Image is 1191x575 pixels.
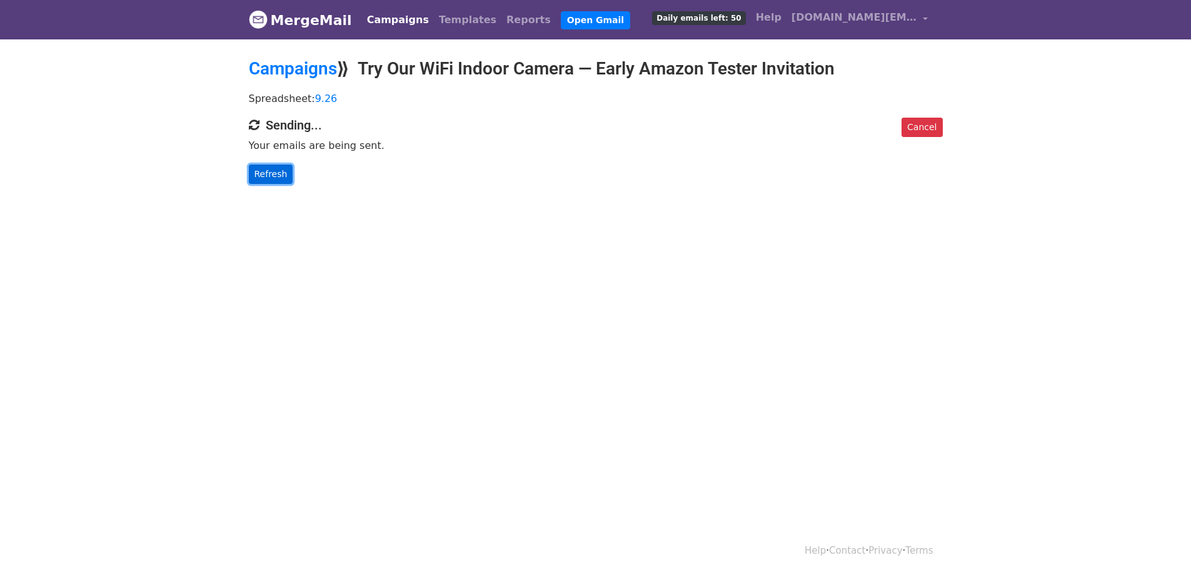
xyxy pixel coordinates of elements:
a: [DOMAIN_NAME][EMAIL_ADDRESS][PERSON_NAME][DOMAIN_NAME] [786,5,933,34]
a: Cancel [902,118,942,137]
img: MergeMail logo [249,10,268,29]
a: Privacy [868,545,902,556]
h2: ⟫ Try Our WiFi Indoor Camera — Early Amazon Tester Invitation [249,58,943,79]
a: Campaigns [249,58,337,79]
a: Help [751,5,786,30]
p: Your emails are being sent. [249,139,943,152]
span: Daily emails left: 50 [652,11,745,25]
p: Spreadsheet: [249,92,943,105]
h4: Sending... [249,118,943,133]
a: Daily emails left: 50 [647,5,750,30]
iframe: Chat Widget [1128,515,1191,575]
a: 9.26 [315,93,338,104]
a: MergeMail [249,7,352,33]
a: Templates [434,8,501,33]
a: Reports [501,8,556,33]
a: Campaigns [362,8,434,33]
a: Refresh [249,165,293,184]
span: [DOMAIN_NAME][EMAIL_ADDRESS][PERSON_NAME][DOMAIN_NAME] [791,10,917,25]
a: Contact [829,545,865,556]
a: Terms [905,545,933,556]
a: Help [805,545,826,556]
div: 聊天小组件 [1128,515,1191,575]
a: Open Gmail [561,11,630,29]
